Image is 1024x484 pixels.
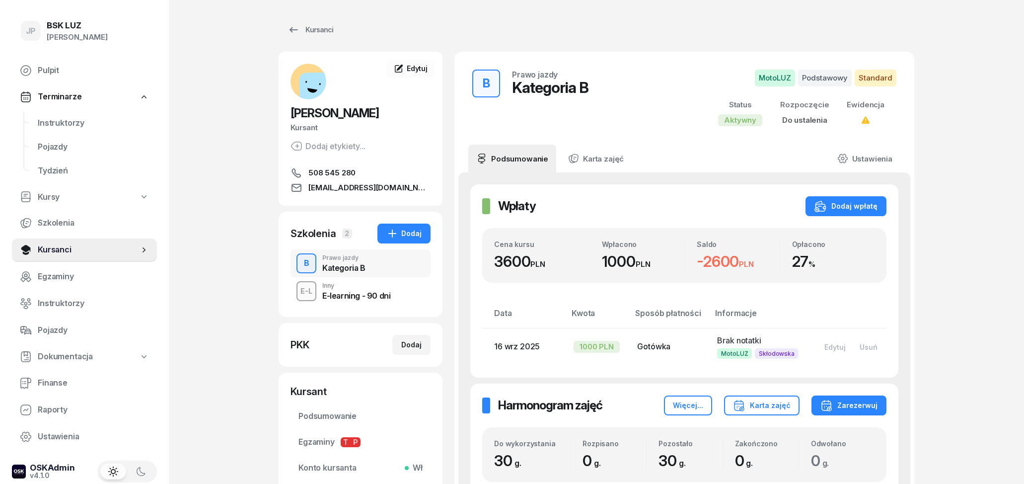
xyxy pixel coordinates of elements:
[47,31,108,44] div: [PERSON_NAME]
[291,385,431,399] div: Kursant
[38,430,149,443] span: Ustawienia
[351,437,361,447] span: P
[291,140,366,152] button: Dodaj etykiety...
[664,396,712,415] button: Więcej...
[377,224,431,243] button: Dodaj
[798,70,852,86] span: Podstawowy
[658,439,722,448] div: Pozostało
[26,27,36,35] span: JP
[300,255,313,272] div: B
[822,458,829,468] small: g.
[739,259,754,269] small: PLN
[409,462,423,475] span: Wł
[291,338,309,352] div: PKK
[12,345,157,368] a: Dokumentacja
[514,458,521,468] small: g.
[38,377,149,390] span: Finanse
[574,341,620,353] div: 1000 PLN
[718,114,762,126] div: Aktywny
[341,437,351,447] span: T
[38,297,149,310] span: Instruktorzy
[38,217,149,230] span: Szkolenia
[38,164,149,177] span: Tydzień
[724,396,800,415] button: Karta zajęć
[494,452,526,470] span: 30
[38,243,139,256] span: Kursanci
[38,141,149,154] span: Pojazdy
[847,98,884,111] div: Ewidencja
[860,343,878,351] div: Usuń
[12,465,26,479] img: logo-xs-dark@2x.png
[298,462,423,475] span: Konto kursanta
[602,252,685,271] div: 1000
[673,400,703,411] div: Więcej...
[386,228,422,240] div: Dodaj
[494,439,570,448] div: Do wykorzystania
[291,456,431,480] a: Konto kursantaWł
[755,348,798,359] span: Skłodowska
[594,458,601,468] small: g.
[498,398,602,413] h2: Harmonogram zajęć
[637,340,701,353] div: Gotówka
[735,439,799,448] div: Zakończono
[322,283,390,289] div: Inny
[468,145,556,172] a: Podsumowanie
[38,270,149,283] span: Egzaminy
[322,264,366,272] div: Kategoria B
[792,240,875,248] div: Opłacono
[308,182,431,194] span: [EMAIL_ADDRESS][DOMAIN_NAME]
[298,436,423,449] span: Egzaminy
[530,259,545,269] small: PLN
[512,79,588,96] div: Kategoria B
[291,430,431,454] a: EgzaminyTP
[322,255,366,261] div: Prawo jazdy
[291,182,431,194] a: [EMAIL_ADDRESS][DOMAIN_NAME]
[12,211,157,235] a: Szkolenia
[782,115,827,125] span: Do ustalenia
[298,410,423,423] span: Podsumowanie
[494,341,540,351] span: 16 wrz 2025
[12,85,157,108] a: Terminarze
[583,452,606,470] span: 0
[12,425,157,449] a: Ustawienia
[30,464,75,472] div: OSKAdmin
[820,400,878,411] div: Zarezerwuj
[291,121,431,134] div: Kursant
[38,191,60,204] span: Kursy
[814,200,878,212] div: Dodaj wpłatę
[498,198,536,214] h2: Wpłaty
[472,70,500,97] button: B
[387,60,435,78] a: Edytuj
[30,135,157,159] a: Pojazdy
[12,292,157,316] a: Instruktorzy
[697,240,780,248] div: Saldo
[12,398,157,422] a: Raporty
[342,229,352,239] span: 2
[296,285,316,297] div: E-L
[755,70,795,86] span: MotoLUZ
[296,281,316,301] button: E-L
[512,71,558,79] div: Prawo jazdy
[291,249,431,277] button: BPrawo jazdyKategoria B
[829,145,900,172] a: Ustawienia
[38,403,149,416] span: Raporty
[38,324,149,337] span: Pojazdy
[12,265,157,289] a: Egzaminy
[38,117,149,130] span: Instruktorzy
[808,259,815,269] small: %
[12,238,157,262] a: Kursanci
[697,252,780,271] div: -2600
[717,335,761,345] span: Brak notatki
[560,145,632,172] a: Karta zajęć
[308,167,356,179] span: 508 545 280
[709,307,809,328] th: Informacje
[602,240,685,248] div: Wpłacono
[679,458,686,468] small: g.
[38,350,93,363] span: Dokumentacja
[296,253,316,273] button: B
[811,396,886,415] button: Zarezerwuj
[817,339,853,355] button: Edytuj
[291,167,431,179] a: 508 545 280
[583,439,646,448] div: Rozpisano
